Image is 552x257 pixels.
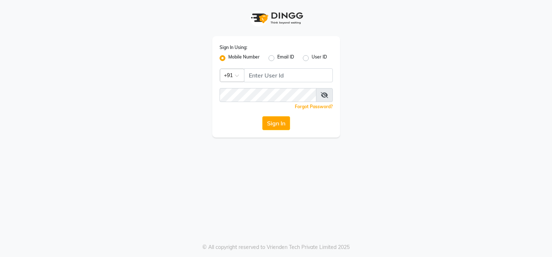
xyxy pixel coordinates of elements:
[244,68,333,82] input: Username
[262,116,290,130] button: Sign In
[295,104,333,109] a: Forgot Password?
[220,44,247,51] label: Sign In Using:
[228,54,260,63] label: Mobile Number
[277,54,294,63] label: Email ID
[247,7,305,29] img: logo1.svg
[312,54,327,63] label: User ID
[220,88,316,102] input: Username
